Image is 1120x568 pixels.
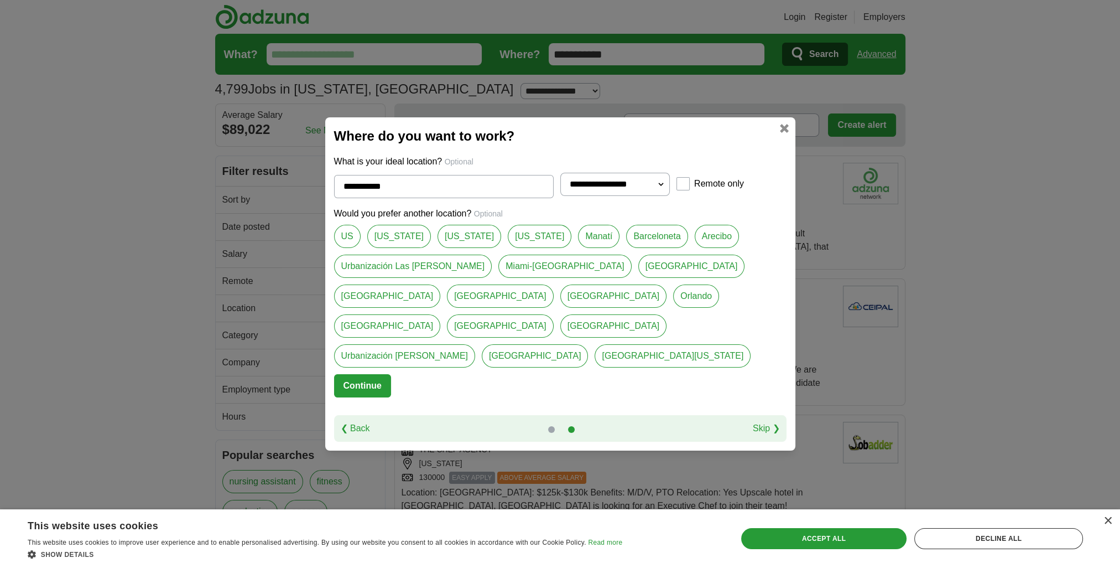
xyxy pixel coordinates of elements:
a: [GEOGRAPHIC_DATA] [482,344,588,368]
div: Close [1103,517,1112,525]
a: [GEOGRAPHIC_DATA] [447,314,554,338]
a: Skip ❯ [753,422,780,435]
span: Optional [474,209,503,218]
a: Miami-[GEOGRAPHIC_DATA] [498,255,632,278]
a: [US_STATE] [508,225,571,248]
div: This website uses cookies [28,516,595,533]
div: Accept all [741,528,907,549]
p: Would you prefer another location? [334,207,786,220]
p: What is your ideal location? [334,155,786,168]
a: [GEOGRAPHIC_DATA] [638,255,745,278]
a: [GEOGRAPHIC_DATA] [560,285,667,308]
a: [GEOGRAPHIC_DATA] [334,285,441,308]
a: Read more, opens a new window [588,539,622,546]
a: Urbanización Las [PERSON_NAME] [334,255,492,278]
a: US [334,225,361,248]
a: ❮ Back [341,422,370,435]
a: [US_STATE] [367,225,431,248]
a: Manatí [578,225,619,248]
a: [GEOGRAPHIC_DATA] [447,285,554,308]
a: [GEOGRAPHIC_DATA] [560,314,667,338]
a: Orlando [673,285,719,308]
span: Optional [445,157,473,166]
div: Show details [28,549,622,560]
span: This website uses cookies to improve user experience and to enable personalised advertising. By u... [28,539,586,546]
span: Show details [41,551,94,559]
a: [GEOGRAPHIC_DATA] [334,314,441,338]
a: Urbanización [PERSON_NAME] [334,344,475,368]
div: Decline all [914,528,1083,549]
h2: Where do you want to work? [334,126,786,146]
a: [US_STATE] [437,225,501,248]
label: Remote only [694,177,744,190]
button: Continue [334,374,391,397]
a: Barceloneta [626,225,687,248]
a: Arecibo [695,225,739,248]
a: [GEOGRAPHIC_DATA][US_STATE] [595,344,751,368]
